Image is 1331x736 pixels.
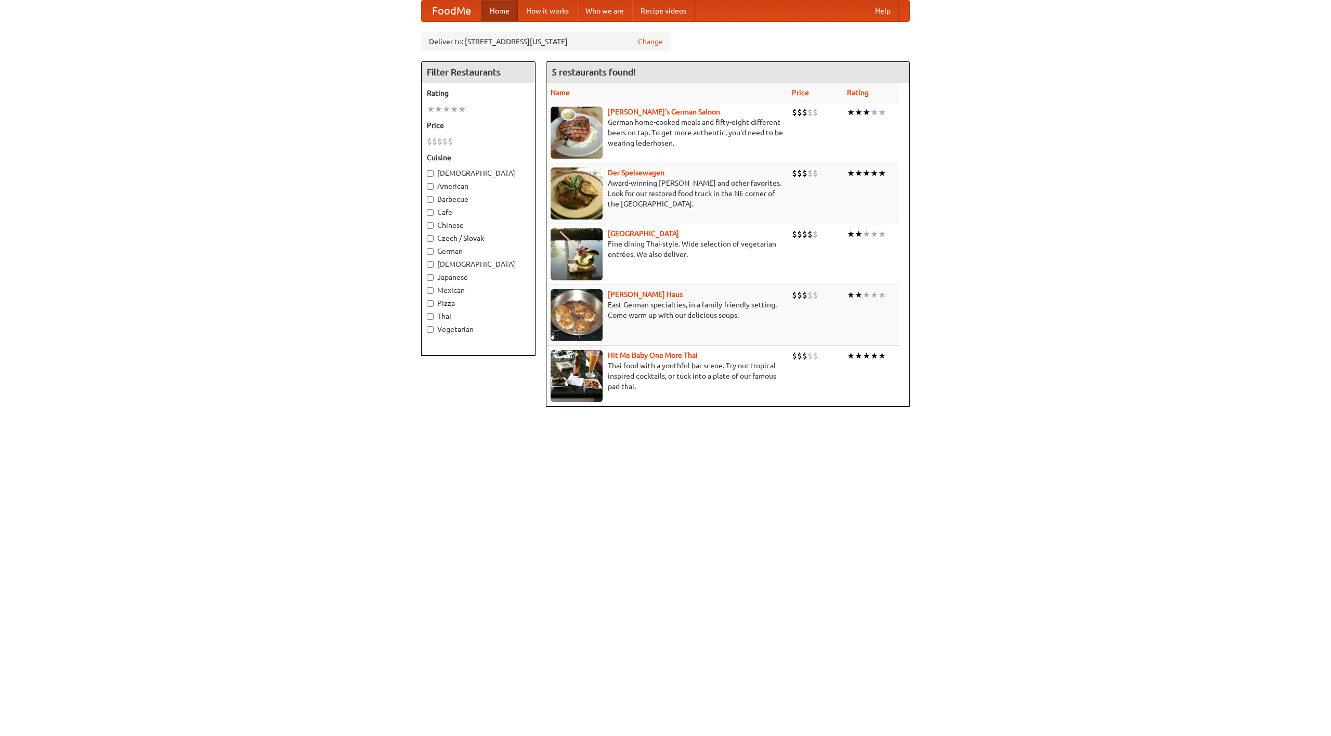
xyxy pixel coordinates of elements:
a: [PERSON_NAME]'s German Saloon [608,108,720,116]
li: $ [792,289,797,301]
li: $ [807,167,813,179]
li: $ [807,107,813,118]
label: Mexican [427,285,530,295]
label: German [427,246,530,256]
h5: Price [427,120,530,131]
label: [DEMOGRAPHIC_DATA] [427,168,530,178]
label: Vegetarian [427,324,530,334]
li: ★ [863,289,870,301]
li: ★ [878,167,886,179]
li: ★ [863,228,870,240]
h5: Rating [427,88,530,98]
li: ★ [847,107,855,118]
li: ★ [427,104,435,115]
li: $ [802,350,807,361]
li: ★ [442,104,450,115]
a: Recipe videos [632,1,695,21]
a: [PERSON_NAME] Haus [608,290,683,299]
li: $ [797,289,802,301]
li: ★ [870,350,878,361]
ng-pluralize: 5 restaurants found! [552,67,636,77]
a: FoodMe [422,1,481,21]
li: ★ [878,289,886,301]
a: Der Speisewagen [608,169,664,177]
li: ★ [870,107,878,118]
li: $ [813,228,818,240]
li: $ [448,136,453,147]
input: [DEMOGRAPHIC_DATA] [427,170,434,177]
li: ★ [870,289,878,301]
a: How it works [518,1,577,21]
input: Thai [427,313,434,320]
li: $ [807,289,813,301]
input: Cafe [427,209,434,216]
p: East German specialties, in a family-friendly setting. Come warm up with our delicious soups. [551,300,784,320]
a: Change [638,36,663,47]
li: $ [797,350,802,361]
img: babythai.jpg [551,350,603,402]
input: Pizza [427,300,434,307]
p: Thai food with a youthful bar scene. Try our tropical inspired cocktails, or tuck into a plate of... [551,360,784,392]
li: ★ [855,228,863,240]
li: $ [427,136,432,147]
li: $ [432,136,437,147]
li: ★ [847,350,855,361]
li: $ [802,167,807,179]
li: $ [797,107,802,118]
a: Home [481,1,518,21]
a: Price [792,88,809,97]
li: ★ [878,228,886,240]
li: ★ [855,350,863,361]
p: German home-cooked meals and fifty-eight different beers on tap. To get more authentic, you'd nee... [551,117,784,148]
label: Chinese [427,220,530,230]
li: ★ [863,350,870,361]
input: Czech / Slovak [427,235,434,242]
li: $ [813,350,818,361]
li: $ [792,107,797,118]
li: ★ [847,289,855,301]
input: Chinese [427,222,434,229]
li: $ [442,136,448,147]
p: Award-winning [PERSON_NAME] and other favorites. Look for our restored food truck in the NE corne... [551,178,784,209]
li: ★ [855,107,863,118]
li: ★ [855,167,863,179]
li: $ [802,289,807,301]
img: satay.jpg [551,228,603,280]
li: ★ [458,104,466,115]
li: ★ [878,107,886,118]
input: Barbecue [427,196,434,203]
a: Hit Me Baby One More Thai [608,351,698,359]
img: speisewagen.jpg [551,167,603,219]
li: $ [792,350,797,361]
input: Japanese [427,274,434,281]
li: $ [437,136,442,147]
li: ★ [847,167,855,179]
a: Who we are [577,1,632,21]
label: Cafe [427,207,530,217]
h4: Filter Restaurants [422,62,535,83]
a: Name [551,88,570,97]
li: $ [792,167,797,179]
li: $ [797,167,802,179]
a: Rating [847,88,869,97]
li: $ [802,228,807,240]
li: $ [797,228,802,240]
label: Barbecue [427,194,530,204]
label: Pizza [427,298,530,308]
p: Fine dining Thai-style. Wide selection of vegetarian entrées. We also deliver. [551,239,784,260]
label: [DEMOGRAPHIC_DATA] [427,259,530,269]
a: [GEOGRAPHIC_DATA] [608,229,679,238]
img: esthers.jpg [551,107,603,159]
li: ★ [878,350,886,361]
label: Czech / Slovak [427,233,530,243]
img: kohlhaus.jpg [551,289,603,341]
li: $ [807,350,813,361]
li: ★ [847,228,855,240]
div: Deliver to: [STREET_ADDRESS][US_STATE] [421,32,671,51]
input: American [427,183,434,190]
label: Thai [427,311,530,321]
